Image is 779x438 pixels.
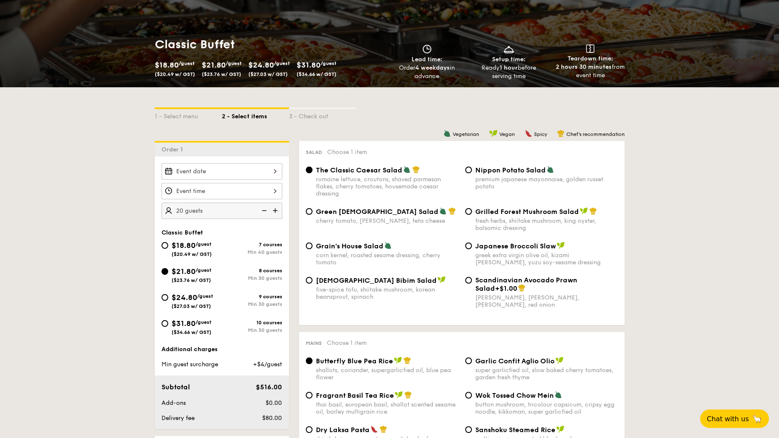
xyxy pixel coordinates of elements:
input: $18.80/guest($20.49 w/ GST)7 coursesMin 40 guests [162,242,168,249]
input: Sanshoku Steamed Ricemultigrain rice, roasted black soybean [465,426,472,433]
span: $21.80 [172,267,195,276]
input: The Classic Caesar Saladromaine lettuce, croutons, shaved parmesan flakes, cherry tomatoes, house... [306,167,313,173]
span: Vegetarian [453,131,479,137]
input: Grilled Forest Mushroom Saladfresh herbs, shiitake mushroom, king oyster, balsamic dressing [465,208,472,215]
span: Min guest surcharge [162,361,218,368]
img: icon-vegan.f8ff3823.svg [394,357,402,364]
div: Order in advance [390,64,465,81]
div: five-spice tofu, shiitake mushroom, korean beansprout, spinach [316,286,459,300]
span: $516.00 [256,383,282,391]
span: Nippon Potato Salad [475,166,546,174]
span: $0.00 [266,399,282,407]
img: icon-vegan.f8ff3823.svg [395,391,403,399]
img: icon-vegetarian.fe4039eb.svg [443,130,451,137]
strong: 2 hours 30 minutes [556,63,612,70]
div: corn kernel, roasted sesame dressing, cherry tomato [316,252,459,266]
span: Delivery fee [162,415,195,422]
div: button mushroom, tricolour capsicum, cripsy egg noodle, kikkoman, super garlicfied oil [475,401,618,415]
input: Grain's House Saladcorn kernel, roasted sesame dressing, cherry tomato [306,242,313,249]
div: super garlicfied oil, slow baked cherry tomatoes, garden fresh thyme [475,367,618,381]
input: Nippon Potato Saladpremium japanese mayonnaise, golden russet potato [465,167,472,173]
span: Fragrant Basil Tea Rice [316,391,394,399]
input: Event time [162,183,282,199]
button: Chat with us🦙 [700,409,769,428]
img: icon-vegan.f8ff3823.svg [556,425,565,433]
span: Grilled Forest Mushroom Salad [475,208,579,216]
input: Fragrant Basil Tea Ricethai basil, european basil, shallot scented sesame oil, barley multigrain ... [306,392,313,399]
div: [PERSON_NAME], [PERSON_NAME], [PERSON_NAME], red onion [475,294,618,308]
span: $31.80 [297,60,320,70]
span: Japanese Broccoli Slaw [475,242,556,250]
input: Scandinavian Avocado Prawn Salad+$1.00[PERSON_NAME], [PERSON_NAME], [PERSON_NAME], red onion [465,277,472,284]
span: Classic Buffet [162,229,203,236]
input: Butterfly Blue Pea Riceshallots, coriander, supergarlicfied oil, blue pea flower [306,357,313,364]
span: +$1.00 [495,284,517,292]
span: Mains [306,340,322,346]
div: greek extra virgin olive oil, kizami [PERSON_NAME], yuzu soy-sesame dressing [475,252,618,266]
input: [DEMOGRAPHIC_DATA] Bibim Saladfive-spice tofu, shiitake mushroom, korean beansprout, spinach [306,277,313,284]
input: $21.80/guest($23.76 w/ GST)8 coursesMin 30 guests [162,268,168,275]
span: /guest [179,60,195,66]
img: icon-chef-hat.a58ddaea.svg [557,130,565,137]
input: Green [DEMOGRAPHIC_DATA] Saladcherry tomato, [PERSON_NAME], feta cheese [306,208,313,215]
span: ($23.76 w/ GST) [202,71,241,77]
span: $80.00 [262,415,282,422]
div: Min 40 guests [222,249,282,255]
div: shallots, coriander, supergarlicfied oil, blue pea flower [316,367,459,381]
img: icon-vegan.f8ff3823.svg [555,357,564,364]
img: icon-chef-hat.a58ddaea.svg [412,166,420,173]
div: romaine lettuce, croutons, shaved parmesan flakes, cherry tomatoes, housemade caesar dressing [316,176,459,197]
img: icon-add.58712e84.svg [270,203,282,219]
img: icon-vegan.f8ff3823.svg [557,242,565,249]
span: Grain's House Salad [316,242,383,250]
span: Garlic Confit Aglio Olio [475,357,555,365]
div: 9 courses [222,294,282,300]
span: $18.80 [172,241,195,250]
span: ($23.76 w/ GST) [172,277,211,283]
span: Vegan [499,131,515,137]
input: Dry Laksa Pastadried shrimp, coconut cream, laksa leaf [306,426,313,433]
span: $18.80 [155,60,179,70]
div: 7 courses [222,242,282,248]
span: Order 1 [162,146,186,153]
img: icon-teardown.65201eee.svg [586,44,594,53]
input: $31.80/guest($34.66 w/ GST)10 coursesMin 30 guests [162,320,168,327]
div: premium japanese mayonnaise, golden russet potato [475,176,618,190]
img: icon-vegan.f8ff3823.svg [438,276,446,284]
strong: 4 weekdays [415,64,450,71]
div: from event time [553,63,628,80]
span: ($20.49 w/ GST) [155,71,195,77]
img: icon-chef-hat.a58ddaea.svg [404,357,411,364]
span: The Classic Caesar Salad [316,166,402,174]
span: ($20.49 w/ GST) [172,251,212,257]
span: Subtotal [162,383,190,391]
span: Sanshoku Steamed Rice [475,426,555,434]
span: /guest [274,60,290,66]
span: +$4/guest [253,361,282,368]
input: Event date [162,163,282,180]
img: icon-chef-hat.a58ddaea.svg [448,207,456,215]
img: icon-vegetarian.fe4039eb.svg [439,207,447,215]
input: Number of guests [162,203,282,219]
input: Wok Tossed Chow Meinbutton mushroom, tricolour capsicum, cripsy egg noodle, kikkoman, super garli... [465,392,472,399]
img: icon-vegetarian.fe4039eb.svg [555,391,562,399]
img: icon-spicy.37a8142b.svg [370,425,378,433]
span: Lead time: [412,56,443,63]
span: /guest [195,241,211,247]
img: icon-chef-hat.a58ddaea.svg [380,425,387,433]
span: Spicy [534,131,547,137]
span: /guest [197,293,213,299]
span: Wok Tossed Chow Mein [475,391,554,399]
img: icon-dish.430c3a2e.svg [503,44,515,54]
img: icon-spicy.37a8142b.svg [525,130,532,137]
input: Garlic Confit Aglio Oliosuper garlicfied oil, slow baked cherry tomatoes, garden fresh thyme [465,357,472,364]
strong: 1 hour [500,64,518,71]
img: icon-chef-hat.a58ddaea.svg [404,391,412,399]
span: /guest [226,60,242,66]
img: icon-vegetarian.fe4039eb.svg [547,166,554,173]
span: /guest [320,60,336,66]
span: $31.80 [172,319,195,328]
img: icon-vegetarian.fe4039eb.svg [384,242,392,249]
span: [DEMOGRAPHIC_DATA] Bibim Salad [316,276,437,284]
span: ($34.66 w/ GST) [172,329,211,335]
